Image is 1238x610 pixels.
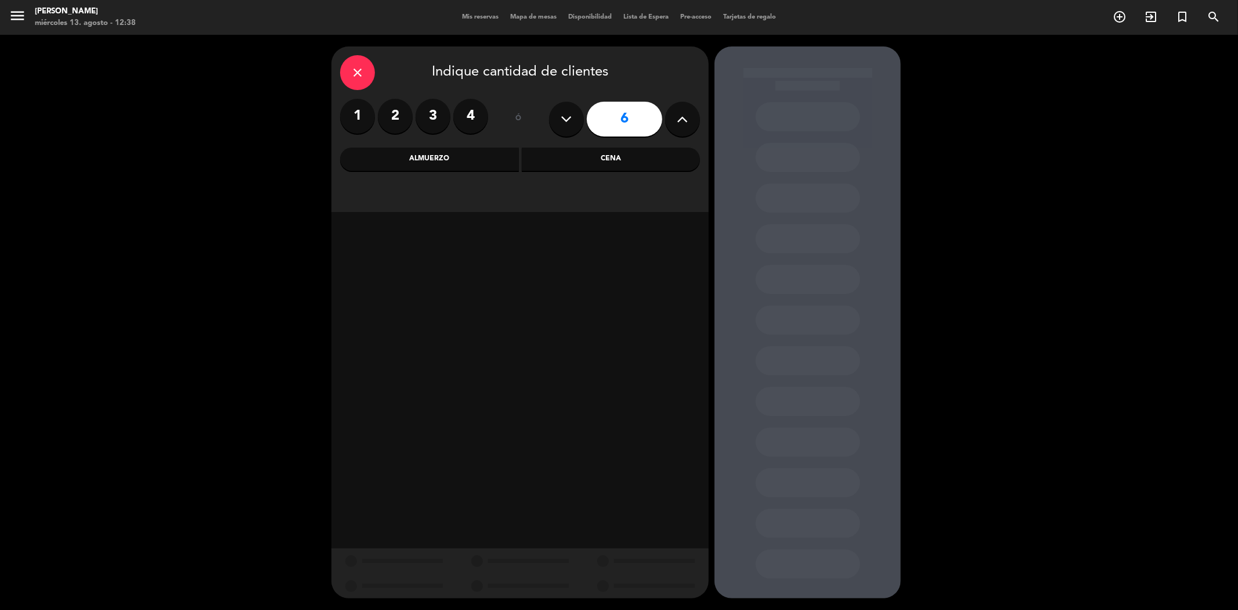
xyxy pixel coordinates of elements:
label: 1 [340,99,375,134]
div: miércoles 13. agosto - 12:38 [35,17,136,29]
i: add_circle_outline [1113,10,1127,24]
i: search [1207,10,1221,24]
i: turned_in_not [1175,10,1189,24]
span: Pre-acceso [674,14,717,20]
div: Cena [522,148,701,171]
span: Mis reservas [456,14,504,20]
span: Disponibilidad [562,14,618,20]
span: Tarjetas de regalo [717,14,782,20]
span: Mapa de mesas [504,14,562,20]
div: ó [500,99,537,139]
div: Almuerzo [340,148,519,171]
i: close [351,66,364,80]
label: 2 [378,99,413,134]
div: [PERSON_NAME] [35,6,136,17]
span: Lista de Espera [618,14,674,20]
div: Indique cantidad de clientes [340,55,700,90]
i: menu [9,7,26,24]
label: 4 [453,99,488,134]
label: 3 [416,99,450,134]
i: exit_to_app [1144,10,1158,24]
button: menu [9,7,26,28]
